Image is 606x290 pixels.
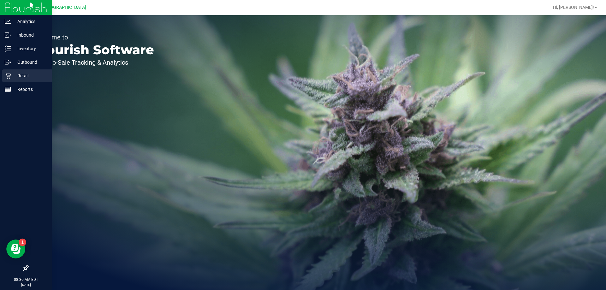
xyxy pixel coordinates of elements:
[11,45,49,52] p: Inventory
[11,58,49,66] p: Outbound
[5,18,11,25] inline-svg: Analytics
[5,73,11,79] inline-svg: Retail
[19,239,26,246] iframe: Resource center unread badge
[6,240,25,258] iframe: Resource center
[43,5,86,10] span: [GEOGRAPHIC_DATA]
[553,5,594,10] span: Hi, [PERSON_NAME]!
[34,59,154,66] p: Seed-to-Sale Tracking & Analytics
[11,18,49,25] p: Analytics
[5,59,11,65] inline-svg: Outbound
[11,72,49,80] p: Retail
[34,34,154,40] p: Welcome to
[5,86,11,92] inline-svg: Reports
[3,277,49,282] p: 08:30 AM EDT
[5,32,11,38] inline-svg: Inbound
[5,45,11,52] inline-svg: Inventory
[3,282,49,287] p: [DATE]
[34,44,154,56] p: Flourish Software
[11,31,49,39] p: Inbound
[11,86,49,93] p: Reports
